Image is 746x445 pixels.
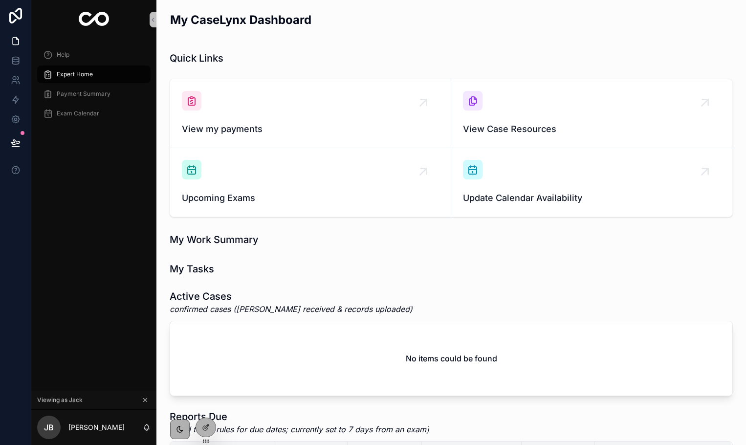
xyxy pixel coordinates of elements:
[57,90,110,98] span: Payment Summary
[170,51,223,65] h1: Quick Links
[57,51,69,59] span: Help
[44,422,54,433] span: JB
[37,85,151,103] a: Payment Summary
[170,410,429,423] h1: Reports Due
[463,122,721,136] span: View Case Resources
[170,79,451,148] a: View my payments
[170,303,413,315] em: confirmed cases ([PERSON_NAME] received & records uploaded)
[170,262,214,276] h1: My Tasks
[57,70,93,78] span: Expert Home
[68,423,125,432] p: [PERSON_NAME]
[182,122,439,136] span: View my payments
[170,12,311,28] h2: My CaseLynx Dashboard
[37,105,151,122] a: Exam Calendar
[463,191,721,205] span: Update Calendar Availability
[37,46,151,64] a: Help
[170,233,259,246] h1: My Work Summary
[451,148,732,217] a: Update Calendar Availability
[182,191,439,205] span: Upcoming Exams
[37,396,83,404] span: Viewing as Jack
[37,66,151,83] a: Expert Home
[170,289,413,303] h1: Active Cases
[170,148,451,217] a: Upcoming Exams
[406,353,497,364] h2: No items could be found
[79,12,110,27] img: App logo
[451,79,732,148] a: View Case Resources
[57,110,99,117] span: Exam Calendar
[31,39,156,135] div: scrollable content
[170,423,429,435] em: [need to set rules for due dates; currently set to 7 days from an exam]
